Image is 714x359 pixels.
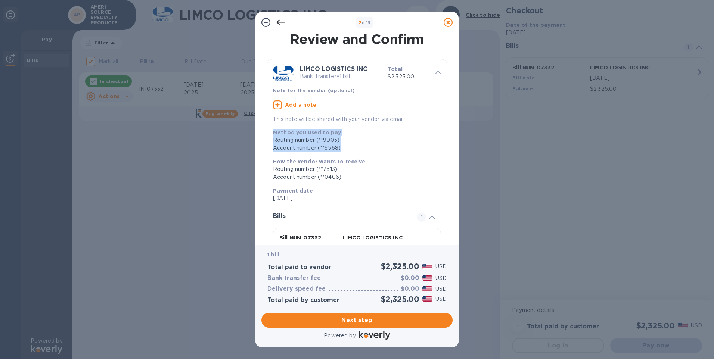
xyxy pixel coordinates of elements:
[273,65,441,123] div: LIMCO LOGISTICS INCBank Transfer•1 billTotal$2,325.00Note for the vendor (optional)Add a noteThis...
[273,165,435,173] div: Routing number (**7513)
[435,274,447,282] p: USD
[285,102,317,108] u: Add a note
[267,297,339,304] h3: Total paid by customer
[422,264,432,269] img: USD
[279,234,340,241] p: Bill № IN-07332
[267,264,331,271] h3: Total paid to vendor
[359,331,390,340] img: Logo
[273,88,355,93] b: Note for the vendor (optional)
[381,262,419,271] h2: $2,325.00
[417,213,426,222] span: 1
[273,173,435,181] div: Account number (**0406)
[273,115,441,123] p: This note will be shared with your vendor via email
[422,286,432,291] img: USD
[273,213,408,220] h3: Bills
[273,159,366,165] b: How the vendor wants to receive
[267,316,447,325] span: Next step
[273,228,441,269] button: Bill №IN-07332LIMCO LOGISTICS INC
[324,332,356,340] p: Powered by
[401,275,419,282] h3: $0.00
[435,295,447,303] p: USD
[261,313,453,328] button: Next step
[358,20,371,25] b: of 3
[388,73,429,81] p: $2,325.00
[267,252,279,257] b: 1 bill
[300,72,382,80] p: Bank Transfer • 1 bill
[267,275,321,282] h3: Bank transfer fee
[273,129,341,135] b: Method you used to pay
[265,31,449,47] h1: Review and Confirm
[300,65,367,72] b: LIMCO LOGISTICS INC
[273,194,435,202] p: [DATE]
[358,20,361,25] span: 2
[388,66,403,72] b: Total
[422,296,432,302] img: USD
[343,234,403,241] p: LIMCO LOGISTICS INC
[273,144,435,152] div: Account number (**9568)
[435,263,447,271] p: USD
[401,285,419,293] h3: $0.00
[267,285,326,293] h3: Delivery speed fee
[273,136,435,144] div: Routing number (**9003)
[435,285,447,293] p: USD
[422,275,432,281] img: USD
[273,188,313,194] b: Payment date
[381,294,419,304] h2: $2,325.00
